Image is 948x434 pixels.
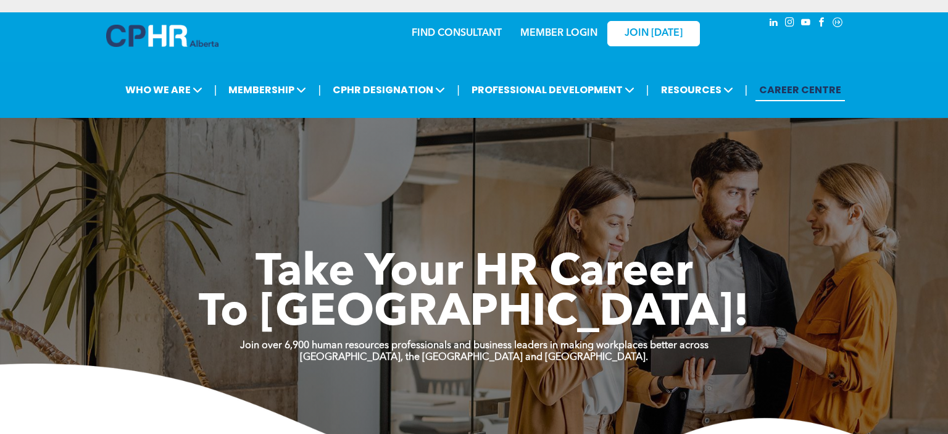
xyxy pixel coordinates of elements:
span: To [GEOGRAPHIC_DATA]! [199,291,749,336]
a: linkedin [767,15,780,32]
img: A blue and white logo for cp alberta [106,25,218,47]
a: FIND CONSULTANT [412,28,502,38]
a: facebook [815,15,828,32]
span: MEMBERSHIP [225,78,310,101]
a: instagram [783,15,796,32]
a: MEMBER LOGIN [520,28,597,38]
a: Social network [831,15,844,32]
span: WHO WE ARE [122,78,206,101]
li: | [318,77,321,102]
li: | [457,77,460,102]
li: | [745,77,748,102]
li: | [214,77,217,102]
a: JOIN [DATE] [607,21,700,46]
a: youtube [799,15,812,32]
a: CAREER CENTRE [755,78,845,101]
span: JOIN [DATE] [625,28,683,40]
strong: Join over 6,900 human resources professionals and business leaders in making workplaces better ac... [240,341,709,351]
li: | [646,77,649,102]
strong: [GEOGRAPHIC_DATA], the [GEOGRAPHIC_DATA] and [GEOGRAPHIC_DATA]. [300,353,648,362]
span: CPHR DESIGNATION [329,78,449,101]
span: Take Your HR Career [256,251,693,296]
span: PROFESSIONAL DEVELOPMENT [468,78,638,101]
span: RESOURCES [657,78,737,101]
